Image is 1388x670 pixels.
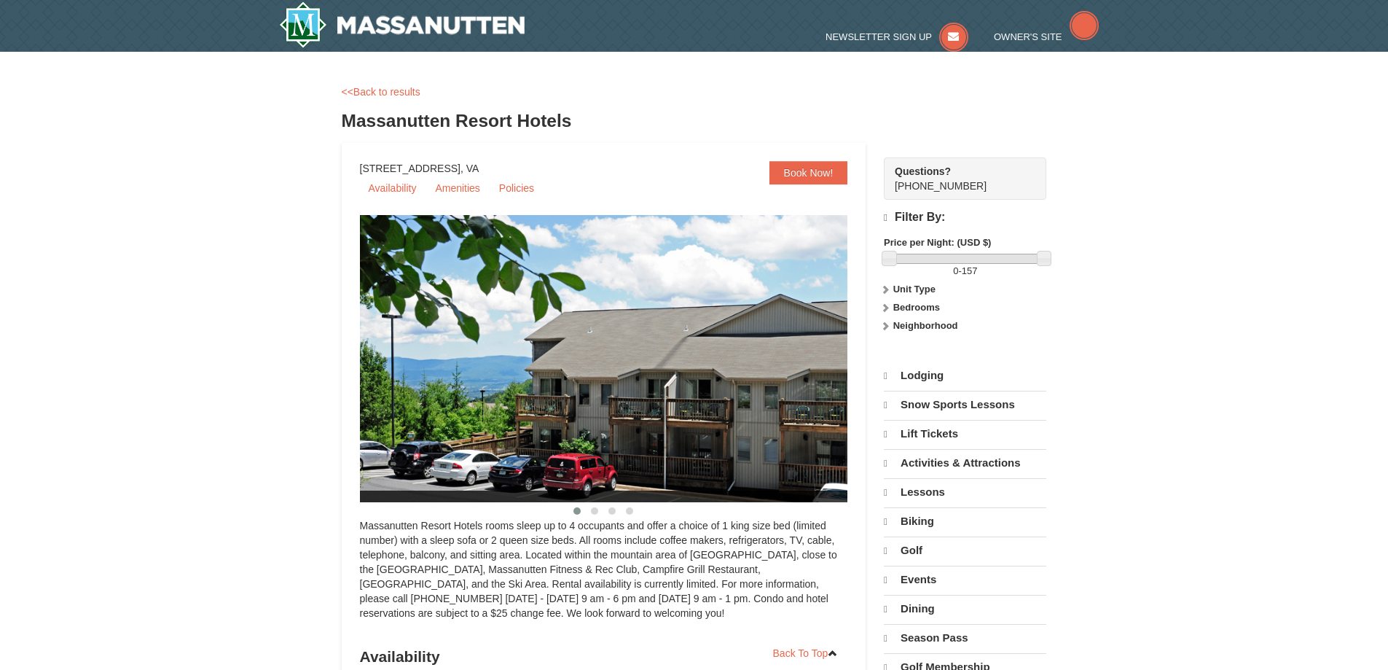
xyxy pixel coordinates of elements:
img: 19219026-1-e3b4ac8e.jpg [360,215,885,502]
span: [PHONE_NUMBER] [895,164,1020,192]
a: Lessons [884,478,1046,506]
a: Activities & Attractions [884,449,1046,477]
a: Book Now! [769,161,848,184]
a: Availability [360,177,426,199]
strong: Price per Night: (USD $) [884,237,991,248]
span: 0 [953,265,958,276]
a: Owner's Site [994,31,1099,42]
h4: Filter By: [884,211,1046,225]
span: 157 [962,265,978,276]
img: Massanutten Resort Logo [279,1,525,48]
strong: Bedrooms [893,302,940,313]
a: Newsletter Sign Up [826,31,968,42]
a: Season Pass [884,624,1046,652]
strong: Unit Type [893,284,936,295]
strong: Neighborhood [893,320,958,331]
a: Policies [490,177,543,199]
a: Dining [884,595,1046,623]
a: Lift Tickets [884,420,1046,448]
a: Lodging [884,362,1046,389]
span: Newsletter Sign Up [826,31,932,42]
a: Events [884,566,1046,593]
label: - [884,264,1046,278]
a: Amenities [426,177,488,199]
h3: Massanutten Resort Hotels [342,106,1047,136]
a: Snow Sports Lessons [884,391,1046,418]
span: Owner's Site [994,31,1062,42]
a: Massanutten Resort [279,1,525,48]
a: <<Back to results [342,86,420,98]
div: Massanutten Resort Hotels rooms sleep up to 4 occupants and offer a choice of 1 king size bed (li... [360,518,848,635]
a: Golf [884,537,1046,564]
a: Biking [884,507,1046,535]
strong: Questions? [895,165,951,177]
a: Back To Top [764,642,848,664]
